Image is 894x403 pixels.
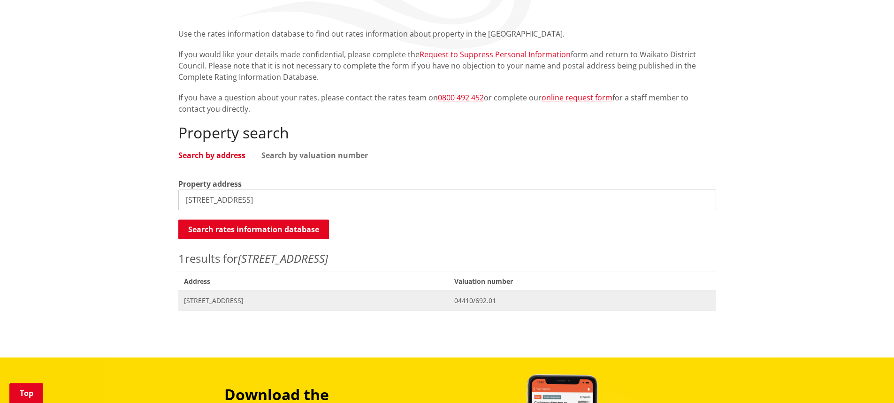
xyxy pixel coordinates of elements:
a: Search by valuation number [261,152,368,159]
a: Top [9,383,43,403]
p: If you have a question about your rates, please contact the rates team on or complete our for a s... [178,92,716,114]
span: Address [178,272,449,291]
p: results for [178,250,716,267]
iframe: Messenger Launcher [851,364,885,397]
p: Use the rates information database to find out rates information about property in the [GEOGRAPHI... [178,28,716,39]
button: Search rates information database [178,220,329,239]
label: Property address [178,178,242,190]
a: online request form [542,92,612,103]
span: [STREET_ADDRESS] [184,296,443,305]
a: Request to Suppress Personal Information [420,49,571,60]
a: 0800 492 452 [438,92,484,103]
p: If you would like your details made confidential, please complete the form and return to Waikato ... [178,49,716,83]
a: Search by address [178,152,245,159]
em: [STREET_ADDRESS] [238,251,328,266]
a: [STREET_ADDRESS] 04410/692.01 [178,291,716,310]
h2: Property search [178,124,716,142]
span: 1 [178,251,185,266]
span: Valuation number [449,272,716,291]
span: 04410/692.01 [454,296,710,305]
input: e.g. Duke Street NGARUAWAHIA [178,190,716,210]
